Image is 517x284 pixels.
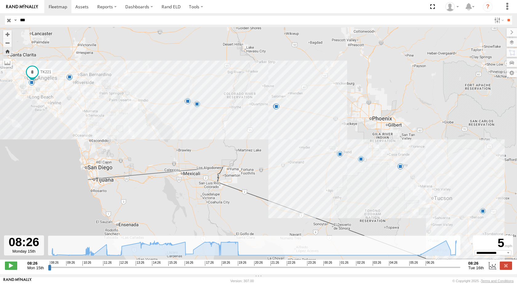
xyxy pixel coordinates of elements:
span: 12:26 [119,261,128,266]
div: © Copyright 2025 - [452,279,514,283]
span: 06:26 [426,261,434,266]
span: 11:26 [103,261,112,266]
span: 14:26 [152,261,161,266]
span: 05:26 [409,261,418,266]
span: 01:26 [340,261,348,266]
span: 09:26 [66,261,75,266]
span: 15:26 [168,261,177,266]
span: 10:26 [82,261,91,266]
button: Zoom out [3,38,12,47]
span: Tue 16th Sep 2025 [468,266,484,270]
label: Measure [3,58,12,67]
label: Map Settings [507,69,517,77]
a: Terms and Conditions [481,279,514,283]
i: ? [483,2,493,12]
span: 17:26 [205,261,214,266]
strong: 08:26 [27,261,44,266]
strong: 08:26 [468,261,484,266]
span: 23:26 [307,261,316,266]
span: 18:26 [222,261,230,266]
span: 13:26 [136,261,144,266]
label: Play/Stop [5,262,17,270]
span: 19:26 [238,261,246,266]
span: 20:26 [254,261,263,266]
div: Monica Verdugo [443,2,461,11]
span: TK221 [40,70,51,74]
a: Visit our Website [3,278,32,284]
span: 08:26 [50,261,58,266]
span: 21:26 [271,261,279,266]
label: Search Query [13,16,18,25]
div: 5 [474,236,512,250]
span: 00:26 [323,261,332,266]
button: Zoom Home [3,47,12,55]
label: Search Filter Options [492,16,505,25]
div: Version: 307.00 [230,279,254,283]
span: Mon 15th Sep 2025 [27,266,44,270]
span: 02:26 [356,261,365,266]
span: 03:26 [373,261,381,266]
span: 16:26 [185,261,193,266]
span: 22:26 [287,261,295,266]
img: rand-logo.svg [6,5,38,9]
label: Close [500,262,512,270]
span: 04:26 [389,261,398,266]
button: Zoom in [3,30,12,38]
